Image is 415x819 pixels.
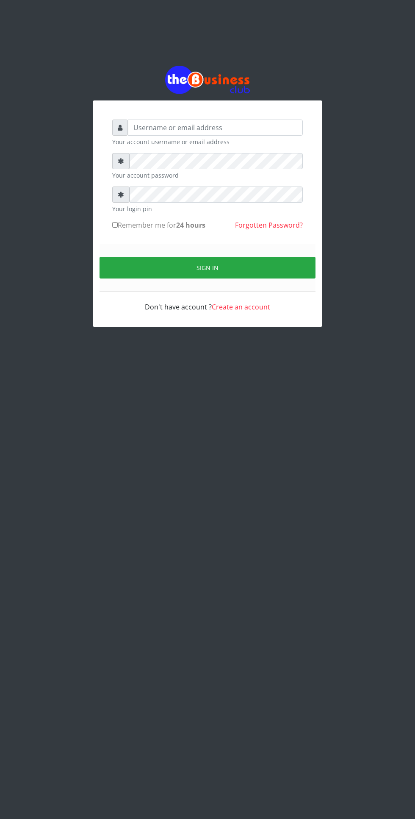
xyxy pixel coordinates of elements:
label: Remember me for [112,220,205,230]
a: Create an account [212,302,270,312]
small: Your login pin [112,204,303,213]
input: Remember me for24 hours [112,222,118,228]
div: Don't have account ? [112,292,303,312]
small: Your account password [112,171,303,180]
input: Username or email address [128,120,303,136]
a: Forgotten Password? [235,220,303,230]
button: Sign in [100,257,315,279]
b: 24 hours [176,220,205,230]
small: Your account username or email address [112,137,303,146]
